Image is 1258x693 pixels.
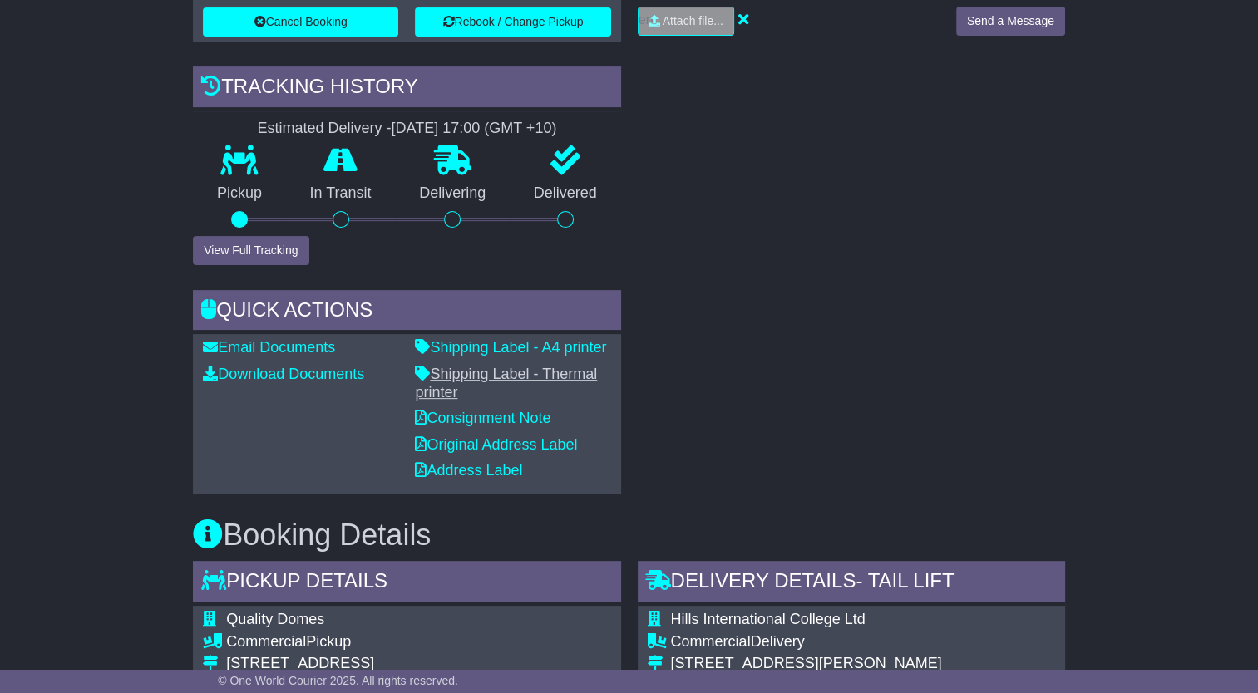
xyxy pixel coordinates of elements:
[415,366,597,401] a: Shipping Label - Thermal printer
[193,561,620,606] div: Pickup Details
[638,561,1065,606] div: Delivery Details
[193,236,308,265] button: View Full Tracking
[226,611,324,627] span: Quality Domes
[415,410,550,426] a: Consignment Note
[286,184,396,203] p: In Transit
[395,184,510,203] p: Delivering
[415,339,606,356] a: Shipping Label - A4 printer
[671,633,751,650] span: Commercial
[203,7,398,37] button: Cancel Booking
[193,519,1065,552] h3: Booking Details
[193,290,620,335] div: Quick Actions
[671,611,866,627] span: Hills International College Ltd
[203,339,335,356] a: Email Documents
[956,7,1065,36] button: Send a Message
[193,66,620,111] div: Tracking history
[203,366,364,382] a: Download Documents
[671,633,1055,651] div: Delivery
[391,120,556,138] div: [DATE] 17:00 (GMT +10)
[226,655,490,673] div: [STREET_ADDRESS]
[218,674,458,687] span: © One World Courier 2025. All rights reserved.
[856,569,954,592] span: - Tail Lift
[671,655,1055,673] div: [STREET_ADDRESS][PERSON_NAME]
[415,436,577,453] a: Original Address Label
[415,7,610,37] button: Rebook / Change Pickup
[510,184,621,203] p: Delivered
[193,120,620,138] div: Estimated Delivery -
[415,462,522,479] a: Address Label
[226,633,306,650] span: Commercial
[226,633,490,651] div: Pickup
[193,184,286,203] p: Pickup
